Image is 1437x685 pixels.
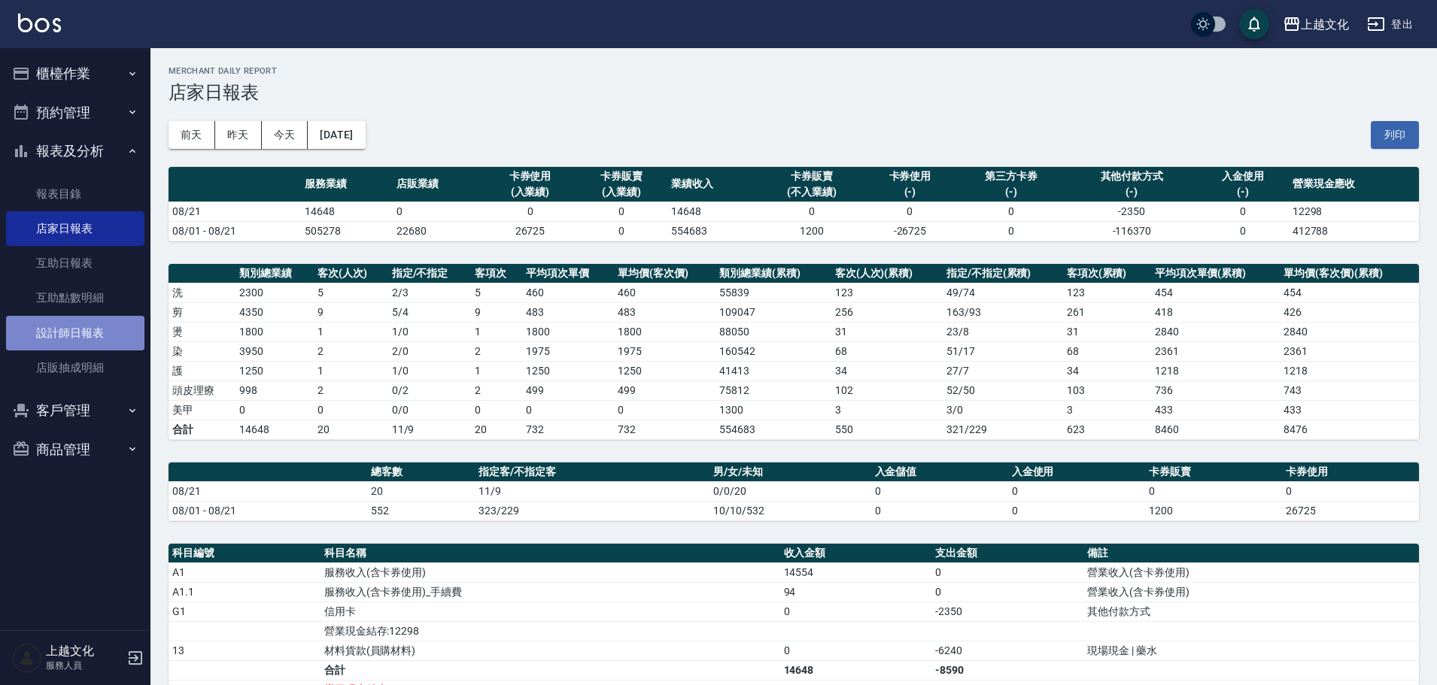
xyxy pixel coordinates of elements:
[471,283,522,302] td: 5
[709,462,871,482] th: 男/女/未知
[388,283,472,302] td: 2 / 3
[614,380,715,400] td: 499
[169,322,235,341] td: 燙
[522,322,614,341] td: 1800
[715,380,831,400] td: 75812
[235,283,314,302] td: 2300
[780,602,932,621] td: 0
[831,322,943,341] td: 31
[868,184,952,200] div: (-)
[1151,264,1281,283] th: 平均項次單價(累積)
[388,264,472,283] th: 指定/不指定
[321,660,780,680] td: 合計
[1083,562,1419,582] td: 營業收入(含卡券使用)
[471,302,522,322] td: 9
[1280,322,1419,341] td: 2840
[715,341,831,361] td: 160542
[931,582,1083,602] td: 0
[614,361,715,380] td: 1250
[388,302,472,322] td: 5 / 4
[1280,264,1419,283] th: 單均價(客次價)(累積)
[522,361,614,380] td: 1250
[522,400,614,420] td: 0
[1239,9,1269,39] button: save
[388,380,472,400] td: 0 / 2
[955,221,1066,241] td: 0
[931,641,1083,660] td: -6240
[215,121,262,149] button: 昨天
[321,641,780,660] td: 材料貨款(員購材料)
[475,501,709,520] td: 323/229
[169,82,1419,103] h3: 店家日報表
[715,400,831,420] td: 1300
[6,54,144,93] button: 櫃檯作業
[321,544,780,563] th: 科目名稱
[1151,322,1281,341] td: 2840
[715,420,831,439] td: 554683
[715,283,831,302] td: 55839
[169,501,367,520] td: 08/01 - 08/21
[763,168,861,184] div: 卡券販賣
[1289,221,1419,241] td: 412788
[235,361,314,380] td: 1250
[1277,9,1355,40] button: 上越文化
[301,202,393,221] td: 14648
[871,481,1008,501] td: 0
[614,400,715,420] td: 0
[614,341,715,361] td: 1975
[471,322,522,341] td: 1
[831,380,943,400] td: 102
[1151,283,1281,302] td: 454
[235,341,314,361] td: 3950
[485,221,576,241] td: 26725
[522,283,614,302] td: 460
[1282,501,1419,520] td: 26725
[1063,302,1151,322] td: 261
[314,264,388,283] th: 客次(人次)
[1301,15,1349,34] div: 上越文化
[6,246,144,280] a: 互助日報表
[831,341,943,361] td: 68
[831,302,943,322] td: 256
[314,420,388,439] td: 20
[931,660,1083,680] td: -8590
[235,302,314,322] td: 4350
[1063,283,1151,302] td: 123
[1151,361,1281,380] td: 1218
[314,361,388,380] td: 1
[169,462,1419,521] table: a dense table
[1008,481,1145,501] td: 0
[709,501,871,520] td: 10/10/532
[614,322,715,341] td: 1800
[871,501,1008,520] td: 0
[943,283,1063,302] td: 49 / 74
[46,644,123,659] h5: 上越文化
[576,202,667,221] td: 0
[715,322,831,341] td: 88050
[1063,420,1151,439] td: 623
[614,420,715,439] td: 732
[169,481,367,501] td: 08/21
[614,302,715,322] td: 483
[169,400,235,420] td: 美甲
[488,168,573,184] div: 卡券使用
[393,202,485,221] td: 0
[1071,184,1193,200] div: (-)
[522,264,614,283] th: 平均項次單價
[169,202,301,221] td: 08/21
[314,380,388,400] td: 2
[959,168,1062,184] div: 第三方卡券
[6,316,144,350] a: 設計師日報表
[485,202,576,221] td: 0
[1201,168,1285,184] div: 入金使用
[321,562,780,582] td: 服務收入(含卡券使用)
[667,167,759,202] th: 業績收入
[1361,11,1419,38] button: 登出
[864,202,956,221] td: 0
[321,602,780,621] td: 信用卡
[314,302,388,322] td: 9
[1063,341,1151,361] td: 68
[871,462,1008,482] th: 入金儲值
[1280,341,1419,361] td: 2361
[393,167,485,202] th: 店販業績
